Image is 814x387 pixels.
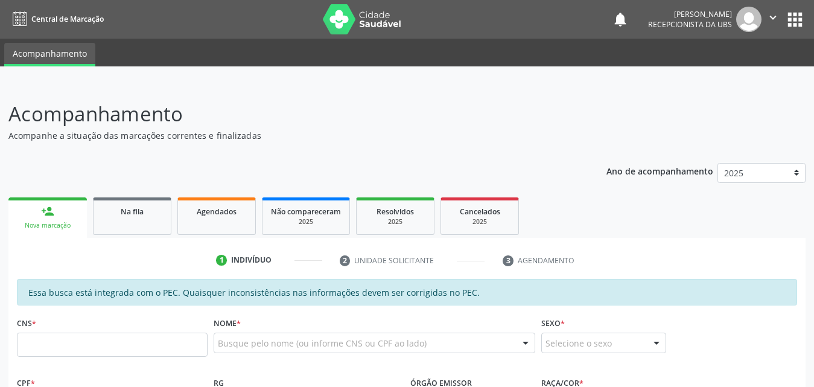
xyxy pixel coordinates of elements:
a: Acompanhamento [4,43,95,66]
div: Essa busca está integrada com o PEC. Quaisquer inconsistências nas informações devem ser corrigid... [17,279,797,305]
span: Agendados [197,206,237,217]
div: Nova marcação [17,221,78,230]
label: Sexo [541,314,565,333]
div: 2025 [365,217,425,226]
i:  [766,11,780,24]
span: Central de Marcação [31,14,104,24]
p: Acompanhamento [8,99,567,129]
button: apps [784,9,806,30]
span: Cancelados [460,206,500,217]
span: Recepcionista da UBS [648,19,732,30]
img: img [736,7,762,32]
p: Ano de acompanhamento [606,163,713,178]
span: Busque pelo nome (ou informe CNS ou CPF ao lado) [218,337,427,350]
label: CNS [17,314,36,333]
span: Não compareceram [271,206,341,217]
button:  [762,7,784,32]
span: Resolvidos [377,206,414,217]
p: Acompanhe a situação das marcações correntes e finalizadas [8,129,567,142]
div: person_add [41,205,54,218]
a: Central de Marcação [8,9,104,29]
div: 1 [216,255,227,266]
div: Indivíduo [231,255,272,266]
button: notifications [612,11,629,28]
div: 2025 [271,217,341,226]
div: 2025 [450,217,510,226]
label: Nome [214,314,241,333]
div: [PERSON_NAME] [648,9,732,19]
span: Na fila [121,206,144,217]
span: Selecione o sexo [545,337,612,350]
